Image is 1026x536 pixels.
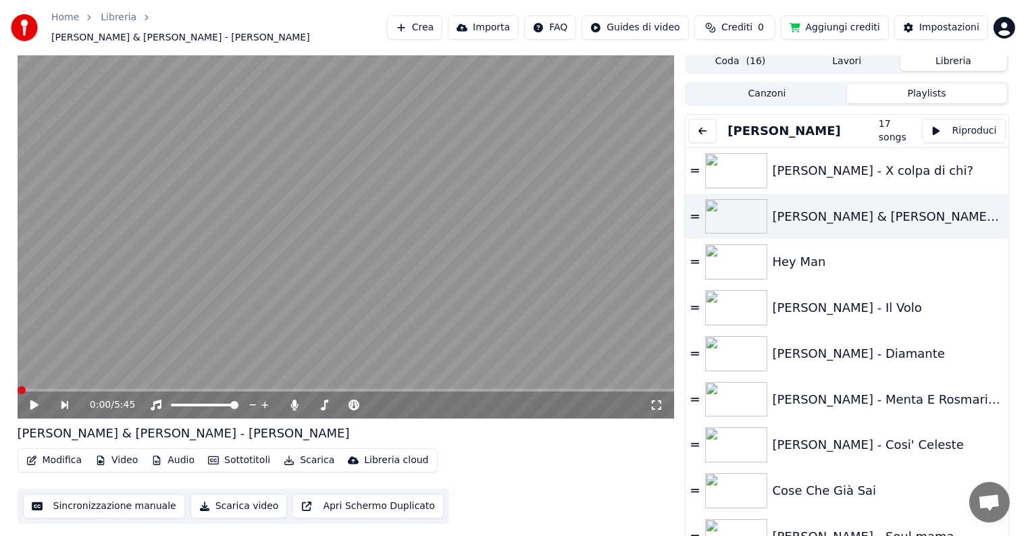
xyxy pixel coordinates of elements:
button: Canzoni [687,84,847,103]
span: [PERSON_NAME] & [PERSON_NAME] - [PERSON_NAME] [51,31,310,45]
span: 0:00 [90,398,111,412]
a: Aprire la chat [969,482,1010,522]
button: Crea [387,16,442,40]
button: Scarica [278,451,340,470]
div: [PERSON_NAME] - X colpa di chi? [773,161,1003,180]
div: Libreria cloud [364,454,428,467]
button: Audio [146,451,200,470]
button: Sottotitoli [203,451,276,470]
div: 17 songs [879,117,917,144]
div: [PERSON_NAME] & [PERSON_NAME] - [PERSON_NAME] [18,424,350,443]
button: Importa [448,16,519,40]
a: Libreria [101,11,136,24]
button: Modifica [21,451,88,470]
button: Sincronizzazione manuale [23,494,185,518]
button: Lavori [794,51,900,71]
button: Guides di video [582,16,688,40]
button: Impostazioni [894,16,988,40]
a: Home [51,11,79,24]
span: ( 16 ) [746,55,766,68]
div: [PERSON_NAME] - Diamante [773,344,1003,363]
nav: breadcrumb [51,11,387,45]
div: [PERSON_NAME] - Cosi' Celeste [773,435,1003,454]
button: Riproduci [922,119,1006,143]
button: Libreria [900,51,1007,71]
span: 0 [758,21,764,34]
img: youka [11,14,38,41]
span: 5:45 [114,398,135,412]
div: Hey Man [773,252,1003,271]
button: Video [90,451,143,470]
button: Scarica video [190,494,288,518]
button: FAQ [524,16,576,40]
div: / [90,398,122,412]
div: [PERSON_NAME] & [PERSON_NAME] - [PERSON_NAME] [773,207,1003,226]
button: Apri Schermo Duplicato [292,494,443,518]
button: [PERSON_NAME] [722,122,846,140]
button: Coda [687,51,794,71]
div: Impostazioni [919,21,979,34]
div: [PERSON_NAME] - Il Volo [773,298,1003,317]
button: Crediti0 [694,16,775,40]
div: [PERSON_NAME] - Menta E Rosmarino [773,390,1003,409]
button: Playlists [847,84,1007,103]
span: Crediti [721,21,752,34]
button: Aggiungi crediti [781,16,889,40]
div: Cose Che Già Sai [773,481,1003,500]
